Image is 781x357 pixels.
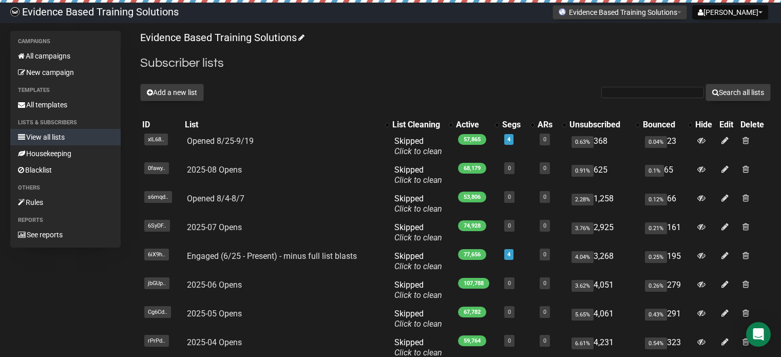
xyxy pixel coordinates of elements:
[394,175,442,185] a: Click to clean
[10,214,121,227] li: Reports
[144,335,169,347] span: rPrPd..
[543,251,546,258] a: 0
[10,162,121,178] a: Blacklist
[567,161,641,190] td: 625
[140,31,303,44] a: Evidence Based Training Solutions
[643,120,682,130] div: Bounced
[394,251,442,271] span: Skipped
[543,136,546,143] a: 0
[458,249,486,260] span: 77,656
[10,35,121,48] li: Campaigns
[645,165,664,177] span: 0.1%
[740,120,769,130] div: Delete
[572,194,594,205] span: 2.28%
[508,337,511,344] a: 0
[187,165,242,175] a: 2025-08 Opens
[144,249,169,260] span: 6iX9h..
[641,305,693,333] td: 291
[543,194,546,200] a: 0
[458,278,489,289] span: 107,788
[641,190,693,218] td: 66
[645,222,667,234] span: 0.21%
[10,182,121,194] li: Others
[394,319,442,329] a: Click to clean
[508,280,511,287] a: 0
[394,261,442,271] a: Click to clean
[558,8,566,16] img: favicons
[641,132,693,161] td: 23
[693,118,718,132] th: Hide: No sort applied, sorting is disabled
[144,277,169,289] span: jbGUp..
[458,192,486,202] span: 53,806
[142,120,181,130] div: ID
[641,161,693,190] td: 65
[645,337,667,349] span: 0.54%
[500,118,536,132] th: Segs: No sort applied, activate to apply an ascending sort
[508,222,511,229] a: 0
[458,220,486,231] span: 74,928
[536,118,567,132] th: ARs: No sort applied, activate to apply an ascending sort
[458,163,486,174] span: 68,179
[567,118,641,132] th: Unsubscribed: No sort applied, activate to apply an ascending sort
[507,136,510,143] a: 4
[140,118,183,132] th: ID: No sort applied, sorting is disabled
[10,117,121,129] li: Lists & subscribers
[553,5,687,20] button: Evidence Based Training Solutions
[502,120,526,130] div: Segs
[567,218,641,247] td: 2,925
[543,165,546,172] a: 0
[10,145,121,162] a: Housekeeping
[572,309,594,321] span: 5.65%
[645,280,667,292] span: 0.26%
[394,146,442,156] a: Click to clean
[394,194,442,214] span: Skipped
[695,120,716,130] div: Hide
[458,307,486,317] span: 67,782
[645,251,667,263] span: 0.25%
[543,222,546,229] a: 0
[10,48,121,64] a: All campaigns
[641,218,693,247] td: 161
[10,129,121,145] a: View all lists
[706,84,771,101] button: Search all lists
[572,165,594,177] span: 0.91%
[567,190,641,218] td: 1,258
[185,120,380,130] div: List
[187,251,357,261] a: Engaged (6/25 - Present) - minus full list blasts
[572,251,594,263] span: 4.04%
[572,280,594,292] span: 3.62%
[144,306,171,318] span: Cg6Cd..
[394,136,442,156] span: Skipped
[10,227,121,243] a: See reports
[508,165,511,172] a: 0
[187,222,242,232] a: 2025-07 Opens
[641,247,693,276] td: 195
[390,118,454,132] th: List Cleaning: No sort applied, activate to apply an ascending sort
[543,280,546,287] a: 0
[543,337,546,344] a: 0
[187,309,242,318] a: 2025-05 Opens
[456,120,490,130] div: Active
[10,97,121,113] a: All templates
[572,222,594,234] span: 3.76%
[572,136,594,148] span: 0.63%
[10,7,20,16] img: 6a635aadd5b086599a41eda90e0773ac
[394,233,442,242] a: Click to clean
[458,134,486,145] span: 57,865
[144,191,172,203] span: s6mqd..
[144,220,170,232] span: 6SyDF..
[641,118,693,132] th: Bounced: No sort applied, activate to apply an ascending sort
[717,118,738,132] th: Edit: No sort applied, sorting is disabled
[719,120,736,130] div: Edit
[187,136,254,146] a: Opened 8/25-9/19
[641,276,693,305] td: 279
[394,204,442,214] a: Click to clean
[10,84,121,97] li: Templates
[187,337,242,347] a: 2025-04 Opens
[394,222,442,242] span: Skipped
[567,305,641,333] td: 4,061
[569,120,631,130] div: Unsubscribed
[572,337,594,349] span: 6.61%
[645,136,667,148] span: 0.04%
[538,120,557,130] div: ARs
